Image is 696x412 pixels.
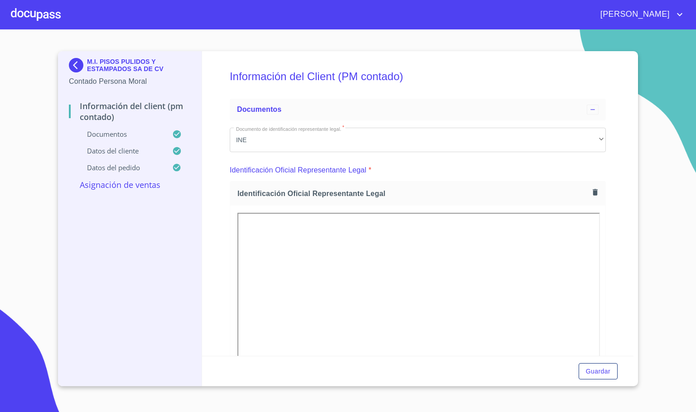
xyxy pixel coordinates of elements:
p: Datos del cliente [69,146,172,155]
span: Documentos [237,105,281,113]
span: Guardar [586,366,610,377]
p: Información del Client (PM contado) [69,101,191,122]
button: account of current user [594,7,685,22]
h5: Información del Client (PM contado) [230,58,606,95]
p: Contado Persona Moral [69,76,191,87]
p: Documentos [69,129,172,139]
div: Documentos [230,99,606,120]
p: Datos del pedido [69,163,172,172]
div: M.I. PISOS PULIDOS Y ESTAMPADOS SA DE CV [69,58,191,76]
p: Identificación Oficial Representante Legal [230,165,367,176]
span: Identificación Oficial Representante Legal [237,189,589,198]
span: [PERSON_NAME] [594,7,674,22]
img: Docupass spot blue [69,58,87,72]
p: M.I. PISOS PULIDOS Y ESTAMPADOS SA DE CV [87,58,191,72]
div: INE [230,128,606,152]
p: Asignación de Ventas [69,179,191,190]
button: Guardar [579,363,618,380]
